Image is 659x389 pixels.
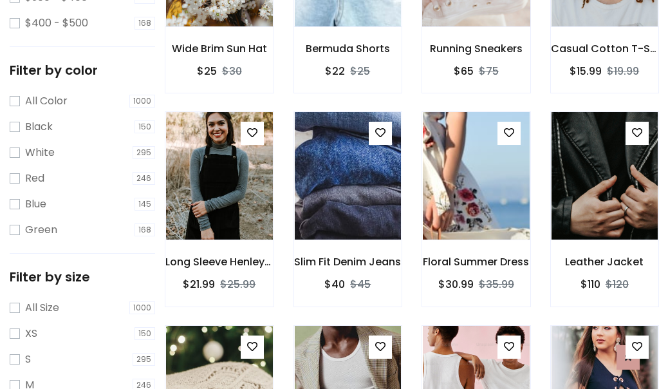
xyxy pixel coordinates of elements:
[222,64,242,79] del: $30
[135,327,155,340] span: 150
[479,64,499,79] del: $75
[25,15,88,31] label: $400 - $500
[25,171,44,186] label: Red
[551,256,659,268] h6: Leather Jacket
[454,65,474,77] h6: $65
[165,43,274,55] h6: Wide Brim Sun Hat
[25,93,68,109] label: All Color
[10,269,155,285] h5: Filter by size
[25,119,53,135] label: Black
[324,278,345,290] h6: $40
[133,172,155,185] span: 246
[580,278,600,290] h6: $110
[606,277,629,292] del: $120
[25,222,57,238] label: Green
[129,301,155,314] span: 1000
[135,17,155,30] span: 168
[438,278,474,290] h6: $30.99
[25,196,46,212] label: Blue
[422,256,530,268] h6: Floral Summer Dress
[25,326,37,341] label: XS
[350,64,370,79] del: $25
[325,65,345,77] h6: $22
[25,352,31,367] label: S
[133,353,155,366] span: 295
[25,300,59,316] label: All Size
[135,120,155,133] span: 150
[551,43,659,55] h6: Casual Cotton T-Shirt
[135,223,155,236] span: 168
[350,277,371,292] del: $45
[220,277,255,292] del: $25.99
[479,277,514,292] del: $35.99
[183,278,215,290] h6: $21.99
[607,64,639,79] del: $19.99
[422,43,530,55] h6: Running Sneakers
[294,43,402,55] h6: Bermuda Shorts
[294,256,402,268] h6: Slim Fit Denim Jeans
[133,146,155,159] span: 295
[197,65,217,77] h6: $25
[165,256,274,268] h6: Long Sleeve Henley T-Shirt
[570,65,602,77] h6: $15.99
[135,198,155,211] span: 145
[10,62,155,78] h5: Filter by color
[25,145,55,160] label: White
[129,95,155,108] span: 1000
